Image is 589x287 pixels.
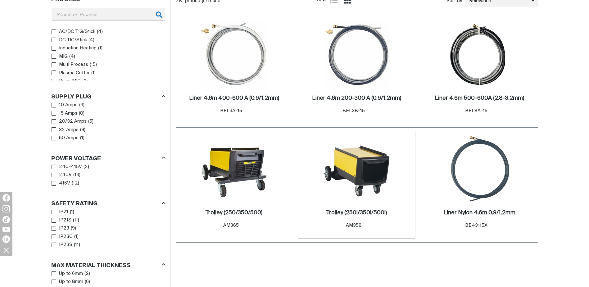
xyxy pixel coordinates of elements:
h2: Liner 4.6m 400-600 A (0.9/1.2mm) [189,95,279,101]
h2: Trolley (250/350/500) [206,210,262,216]
a: MIG [52,52,68,61]
img: Trolley (250/350/500) [201,136,267,202]
h3: Max Material Thickness [51,262,131,269]
span: IP23 [59,225,69,232]
span: ( 5 ) [88,118,93,125]
ul: Process [52,28,165,93]
a: IP23C [52,233,73,241]
a: IP23 [52,224,70,233]
span: ( 1 ) [98,45,102,52]
span: ( 1 ) [91,70,96,77]
h3: Power Voltage [51,155,101,162]
a: IP23S [52,241,73,249]
a: Trolley (250i/350i/500i) [326,209,387,216]
span: AC/DC TIG/Stick [59,28,95,35]
a: Pulse MIG [52,77,81,85]
img: Liner 4.6m 500-600A (2.8-3.2mm) [446,21,513,88]
span: ( 15 ) [90,61,97,68]
span: 10 Amps [59,102,78,109]
span: ( 11 ) [73,217,79,224]
span: ( 2 ) [84,163,89,171]
span: ( 12 ) [72,180,79,187]
h2: Liner 4.6m 200-300 A (0.9/1.2mm) [312,95,401,101]
a: IP21 [52,208,69,216]
span: 15 Amps [59,110,77,117]
span: ( 1 ) [70,208,74,216]
a: Liner 4.6m 400-600 A (0.9/1.2mm) [189,95,279,102]
ul: Power Voltage [52,163,165,188]
span: Up to 8mm [59,278,83,285]
span: IP21S [59,217,71,224]
input: Search on Process [52,8,165,20]
a: Up to 8mm [52,278,84,286]
span: ( 9 ) [71,225,76,232]
h2: Liner 4.6m 500-600A (2.8-3.2mm) [435,95,524,101]
span: BEL8A-15 [465,108,487,113]
img: YouTube [2,227,10,232]
span: BEL3B-15 [342,108,365,113]
span: ( 2 ) [82,78,88,85]
div: Supply Plug [51,93,165,101]
span: ( 9 ) [80,126,85,134]
span: IP21 [59,208,68,216]
span: IP23C [59,233,73,240]
img: Trolley (250i/350i/500i) [324,136,390,202]
h2: Trolley (250i/350i/500i) [326,210,387,216]
a: 32 Amps [52,126,79,134]
ul: Safety Rating [52,208,165,249]
div: Power Voltage [51,154,165,162]
a: 240-415V [52,163,82,171]
div: Process field [52,8,165,20]
a: 20/32 Amps [52,117,87,126]
a: Plasma Cutter [52,69,90,77]
a: 15 Amps [52,109,78,118]
span: AM358 [346,223,362,228]
span: DC TIG/Stick [59,37,87,44]
a: AC/DC TIG/Stick [52,28,96,36]
span: ( 4 ) [97,28,103,35]
span: ( 2 ) [84,270,90,277]
span: ( 6 ) [85,278,90,285]
span: 20/32 Amps [59,118,87,125]
span: Up to 6mm [59,270,83,277]
span: Multi Process [59,61,88,68]
span: IP23S [59,241,72,248]
span: BEL3A-15 [220,108,242,113]
span: ( 1 ) [74,233,79,240]
img: LinkedIn [2,235,10,243]
span: Plasma Cutter [59,70,90,77]
img: hide socials [1,245,11,255]
img: Liner 4.6m 200-300 A (0.9/1.2mm) [324,21,390,88]
a: 10 Amps [52,101,78,109]
a: Induction Heating [52,44,97,52]
span: 415V [59,180,70,187]
a: Liner Nylon 4.6m 0.9/1.2mm [443,209,515,216]
span: Induction Heating [59,45,97,52]
a: DC TIG/Stick [52,36,87,44]
a: 415V [52,179,70,188]
span: 240V [59,171,72,179]
span: 32 Amps [59,126,79,134]
img: Facebook [2,194,10,202]
span: ( 1 ) [80,134,84,142]
span: ( 3 ) [79,102,84,109]
div: Max Material Thickness [51,261,165,269]
span: AM365 [223,223,239,228]
a: Multi Process [52,61,88,69]
ul: Supply Plug [52,101,165,142]
img: Liner Nylon 4.6m 0.9/1.2mm [446,136,513,202]
span: 50 Amps [59,134,79,142]
span: 240-415V [59,163,82,171]
img: Instagram [2,205,10,212]
img: TikTok [2,216,10,223]
span: ( 11 ) [74,241,80,248]
h3: Safety Rating [51,200,97,207]
a: Up to 6mm [52,270,83,278]
span: Pulse MIG [59,78,81,85]
a: 50 Amps [52,134,79,142]
span: MIG [59,53,68,60]
div: Safety Rating [51,199,165,208]
img: Liner 4.6m 400-600 A (0.9/1.2mm) [201,21,267,88]
span: BE43115X [465,223,487,228]
span: ( 8 ) [79,110,84,117]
